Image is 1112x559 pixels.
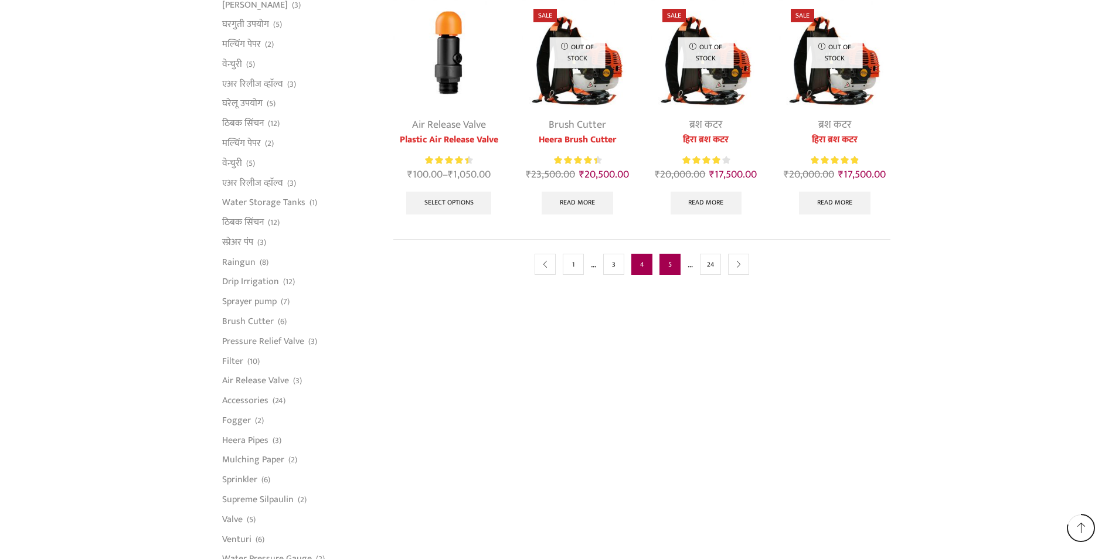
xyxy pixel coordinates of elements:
nav: Product Pagination [393,239,890,289]
span: Sale [791,9,814,22]
a: Air Release Valve [412,116,486,134]
bdi: 17,500.00 [838,166,886,183]
a: स्प्रेअर पंप [222,232,253,252]
a: Sprayer pump [222,292,277,312]
span: (5) [246,158,255,169]
a: घरेलू उपयोग [222,94,263,114]
span: … [591,257,596,272]
a: Mulching Paper [222,450,284,470]
span: ₹ [579,166,584,183]
bdi: 20,000.00 [655,166,705,183]
a: ठिबक सिंचन [222,114,264,134]
span: (6) [261,474,270,486]
bdi: 20,000.00 [784,166,834,183]
a: मल्चिंग पेपर [222,35,261,54]
a: Venturi [222,529,251,549]
span: ₹ [655,166,660,183]
span: (2) [255,415,264,427]
a: घरगुती उपयोग [222,15,269,35]
span: Page 4 [631,254,652,275]
a: Page 3 [603,254,624,275]
bdi: 23,500.00 [526,166,575,183]
span: ₹ [784,166,789,183]
bdi: 17,500.00 [709,166,757,183]
span: Rated out of 5 [425,154,468,166]
span: (12) [268,118,280,129]
span: Rated out of 5 [811,154,858,166]
a: वेन्चुरी [222,54,242,74]
a: Drip Irrigation [222,272,279,292]
span: Rated out of 5 [682,154,720,166]
span: ₹ [448,166,453,183]
span: (6) [256,534,264,546]
span: … [688,257,693,272]
span: (3) [293,375,302,387]
span: (3) [257,237,266,248]
a: Filter [222,351,243,371]
span: (5) [247,514,256,526]
span: (2) [298,494,307,506]
span: (2) [265,138,274,149]
a: एअर रिलीज व्हाॅल्व [222,173,283,193]
span: (2) [265,39,274,50]
a: Brush Cutter [549,116,606,134]
a: Heera Pipes [222,430,268,450]
p: Out of stock [678,37,734,68]
div: Rated 5.00 out of 5 [811,154,858,166]
a: Read more about “हिरा ब्रश कटर” [799,192,870,215]
a: Pressure Relief Valve [222,331,304,351]
span: Sale [662,9,686,22]
a: Select options for “Plastic Air Release Valve” [406,192,492,215]
bdi: 100.00 [407,166,443,183]
span: (1) [310,197,317,209]
a: Valve [222,509,243,529]
span: ₹ [709,166,715,183]
p: Out of stock [550,37,606,68]
span: – [393,167,504,183]
span: Sale [533,9,557,22]
a: ब्रश कटर [689,116,722,134]
a: Raingun [222,252,256,272]
span: (12) [268,217,280,229]
a: Heera Brush Cutter [522,133,632,147]
a: Air Release Valve [222,371,289,391]
span: (12) [283,276,295,288]
span: (3) [273,435,281,446]
span: (5) [267,98,276,110]
a: Plastic Air Release Valve [393,133,504,147]
a: Supreme Silpaulin [222,490,294,510]
a: हिरा ब्रश कटर [651,133,761,147]
a: Fogger [222,410,251,430]
span: (10) [247,356,260,367]
span: ₹ [407,166,413,183]
a: हिरा ब्रश कटर [779,133,890,147]
a: Page 5 [659,254,681,275]
a: Read more about “हिरा ब्रश कटर” [671,192,742,215]
a: Read more about “Heera Brush Cutter” [542,192,613,215]
div: Rated 4.55 out of 5 [554,154,601,166]
a: Accessories [222,391,268,411]
a: Sprinkler [222,470,257,490]
a: Page 1 [563,254,584,275]
span: (5) [246,59,255,70]
div: Rated 4.57 out of 5 [425,154,472,166]
bdi: 1,050.00 [448,166,491,183]
a: एअर रिलीज व्हाॅल्व [222,74,283,94]
a: Page 24 [700,254,721,275]
span: (3) [287,178,296,189]
span: (6) [278,316,287,328]
bdi: 20,500.00 [579,166,629,183]
a: मल्चिंग पेपर [222,133,261,153]
span: (3) [287,79,296,90]
span: (8) [260,257,268,268]
span: (7) [281,296,290,308]
a: ठिबक सिंचन [222,213,264,233]
span: ₹ [838,166,844,183]
span: (3) [308,336,317,347]
a: वेन्चुरी [222,153,242,173]
span: (5) [273,19,282,30]
a: Brush Cutter [222,312,274,332]
p: Out of stock [807,37,862,68]
span: ₹ [526,166,531,183]
div: Rated 4.00 out of 5 [682,154,730,166]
